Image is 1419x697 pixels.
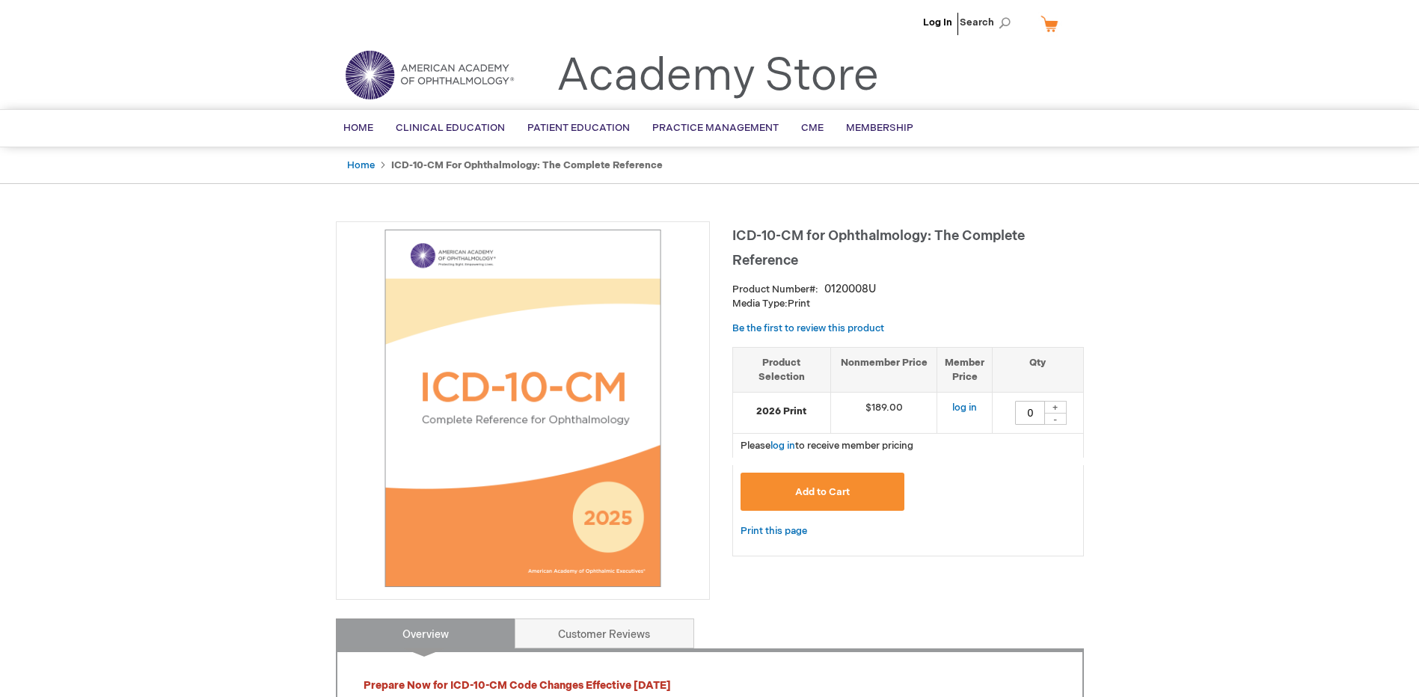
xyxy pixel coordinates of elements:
span: ICD-10-CM for Ophthalmology: The Complete Reference [732,228,1025,268]
div: - [1044,413,1067,425]
th: Nonmember Price [830,347,937,392]
button: Add to Cart [741,473,905,511]
img: ICD-10-CM for Ophthalmology: The Complete Reference [344,230,702,587]
span: Practice Management [652,122,779,134]
span: Patient Education [527,122,630,134]
th: Product Selection [733,347,831,392]
span: Clinical Education [396,122,505,134]
strong: 2026 Print [741,405,823,419]
p: Print [732,297,1084,311]
strong: ICD-10-CM for Ophthalmology: The Complete Reference [391,159,663,171]
a: Customer Reviews [515,618,694,648]
a: log in [952,402,977,414]
td: $189.00 [830,393,937,434]
a: log in [770,440,795,452]
strong: Media Type: [732,298,788,310]
span: Search [960,7,1017,37]
span: Home [343,122,373,134]
a: Home [347,159,375,171]
a: Log In [923,16,952,28]
strong: Product Number [732,283,818,295]
div: + [1044,401,1067,414]
span: Add to Cart [795,486,850,498]
strong: Prepare Now for ICD-10-CM Code Changes Effective [DATE] [364,679,671,692]
a: Print this page [741,522,807,541]
span: Membership [846,122,913,134]
span: CME [801,122,824,134]
a: Overview [336,618,515,648]
th: Qty [993,347,1083,392]
a: Academy Store [557,49,879,103]
th: Member Price [937,347,993,392]
div: 0120008U [824,282,876,297]
span: Please to receive member pricing [741,440,913,452]
a: Be the first to review this product [732,322,884,334]
input: Qty [1015,401,1045,425]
